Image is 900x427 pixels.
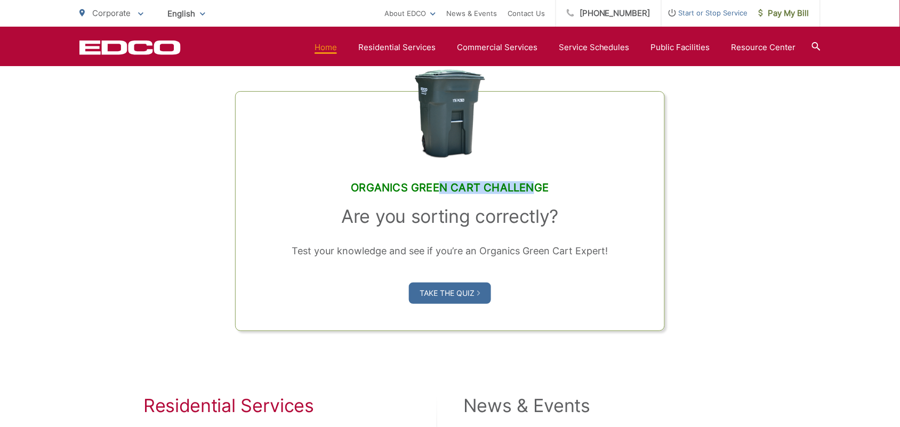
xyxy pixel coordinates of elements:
[384,7,436,20] a: About EDCO
[457,41,537,54] a: Commercial Services
[463,395,757,416] h2: News & Events
[508,7,545,20] a: Contact Us
[92,8,131,18] span: Corporate
[143,395,373,416] h2: Residential Services
[262,181,638,194] h2: Organics Green Cart Challenge
[262,206,638,227] h3: Are you sorting correctly?
[358,41,436,54] a: Residential Services
[409,283,491,304] a: Take the Quiz
[315,41,337,54] a: Home
[262,243,638,259] p: Test your knowledge and see if you’re an Organics Green Cart Expert!
[732,41,796,54] a: Resource Center
[446,7,497,20] a: News & Events
[759,7,809,20] span: Pay My Bill
[79,40,181,55] a: EDCD logo. Return to the homepage.
[559,41,630,54] a: Service Schedules
[651,41,710,54] a: Public Facilities
[159,4,213,23] span: English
